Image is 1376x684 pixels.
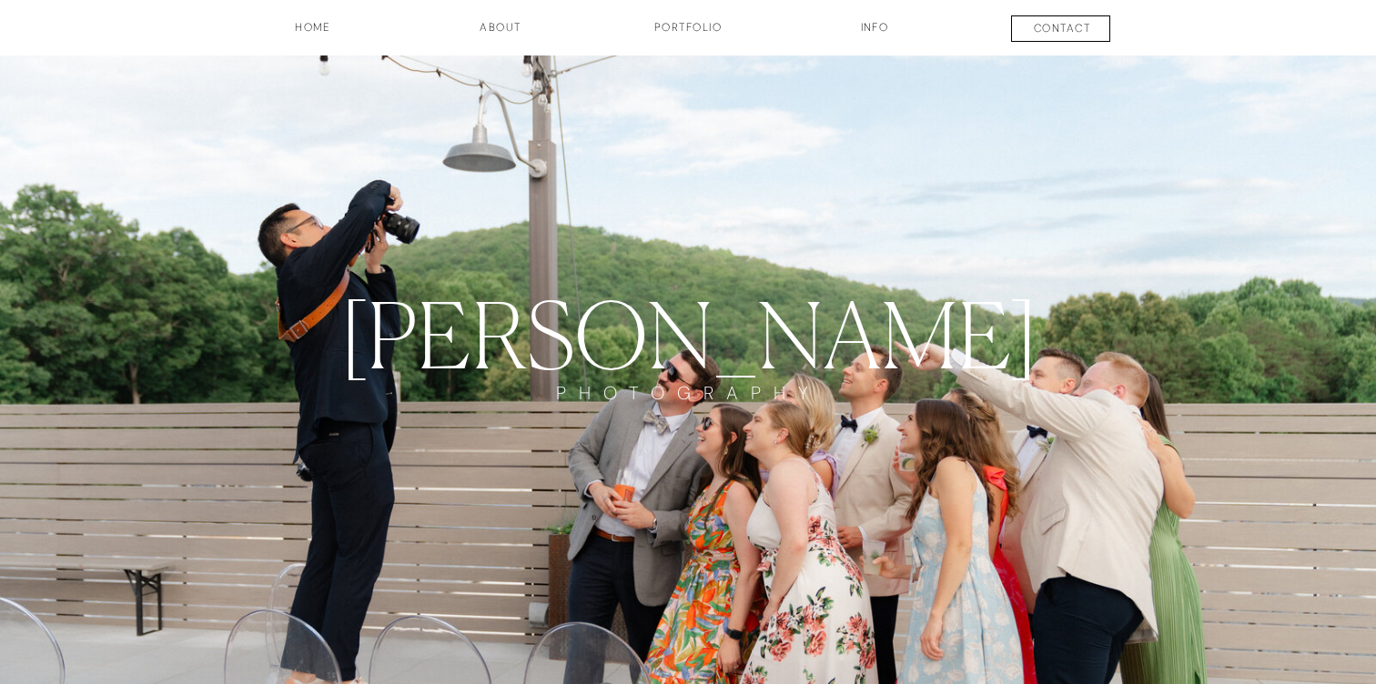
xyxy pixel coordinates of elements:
a: Portfolio [621,19,755,50]
a: [PERSON_NAME] [299,281,1078,382]
a: INFO [829,19,920,50]
a: PHOTOGRAPHY [533,382,843,438]
a: about [455,19,546,50]
a: HOME [246,19,380,50]
a: contact [995,20,1129,42]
